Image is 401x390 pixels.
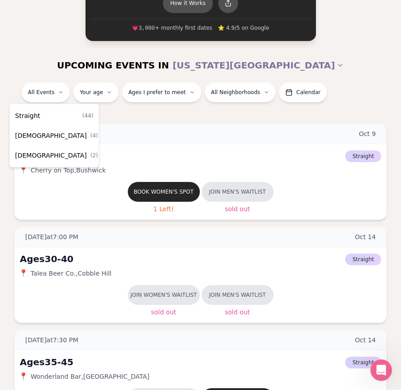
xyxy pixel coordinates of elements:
span: [DEMOGRAPHIC_DATA] [15,151,87,160]
span: ( 44 ) [82,112,94,119]
span: ( 4 ) [90,132,98,139]
span: ( 2 ) [90,152,98,159]
span: Straight [15,111,41,120]
iframe: Intercom live chat [370,359,392,381]
span: [DEMOGRAPHIC_DATA] [15,131,87,140]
